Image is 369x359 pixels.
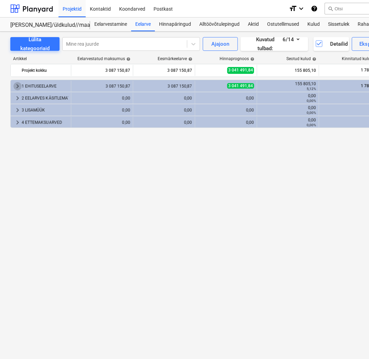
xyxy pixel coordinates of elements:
[136,65,192,76] div: 3 087 150,87
[13,94,22,102] span: keyboard_arrow_right
[260,117,316,127] div: 0,00
[249,35,299,53] div: Kuvatud tulbad : 6/14
[324,18,354,31] a: Sissetulek
[136,108,192,113] div: 0,00
[136,84,192,89] div: 3 087 150,87
[249,57,254,61] span: help
[198,120,254,125] div: 0,00
[19,35,51,53] div: Lülita kategooriaid
[136,96,192,101] div: 0,00
[187,57,192,61] span: help
[286,56,316,61] div: Seotud kulud
[307,87,316,91] small: 5,12%
[220,56,254,61] div: Hinnaprognoos
[131,18,155,31] a: Eelarve
[244,18,263,31] a: Aktid
[125,57,130,61] span: help
[195,18,244,31] a: Alltöövõtulepingud
[74,120,130,125] div: 0,00
[303,18,324,31] a: Kulud
[311,4,318,13] i: Abikeskus
[227,67,254,74] span: 3 041 491,84
[314,37,349,51] button: Detailid
[13,82,22,90] span: keyboard_arrow_right
[22,105,68,116] div: 3 LISAMÜÜK
[198,108,254,113] div: 0,00
[10,22,82,29] div: [PERSON_NAME]/üldkulud//maatööd (2101817//2101766)
[13,106,22,114] span: keyboard_arrow_right
[74,108,130,113] div: 0,00
[227,83,254,89] span: 3 041 491,84
[211,40,229,48] div: Ajajoon
[136,120,192,125] div: 0,00
[22,65,68,76] div: Projekt kokku
[74,65,130,76] div: 3 087 150,87
[155,18,195,31] a: Hinnapäringud
[307,99,316,103] small: 0,00%
[260,105,316,115] div: 0,00
[297,4,305,13] i: keyboard_arrow_down
[10,37,60,51] button: Lülita kategooriaid
[307,111,316,115] small: 0,00%
[77,56,130,61] div: Eelarvestatud maksumus
[22,117,68,128] div: 4 ETTEMAKSUARVED
[22,81,68,92] div: 1 EHITUSEELARVE
[74,84,130,89] div: 3 087 150,87
[289,4,297,13] i: format_size
[74,96,130,101] div: 0,00
[13,118,22,126] span: keyboard_arrow_right
[328,6,333,11] span: search
[10,56,72,61] div: Artikkel
[260,81,316,91] div: 155 805,10
[241,37,308,51] button: Kuvatud tulbad:6/14
[22,93,68,104] div: 2 EELARVES KÄSITLEMATA KULUD / RISKID / KIIRMAKSE
[315,40,348,48] div: Detailid
[203,37,238,51] button: Ajajoon
[90,18,131,31] a: Eelarvestamine
[158,56,192,61] div: Eesmärkeelarve
[260,65,316,76] div: 155 805,10
[307,123,316,127] small: 0,00%
[311,57,316,61] span: help
[198,96,254,101] div: 0,00
[263,18,303,31] a: Ostutellimused
[260,93,316,103] div: 0,00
